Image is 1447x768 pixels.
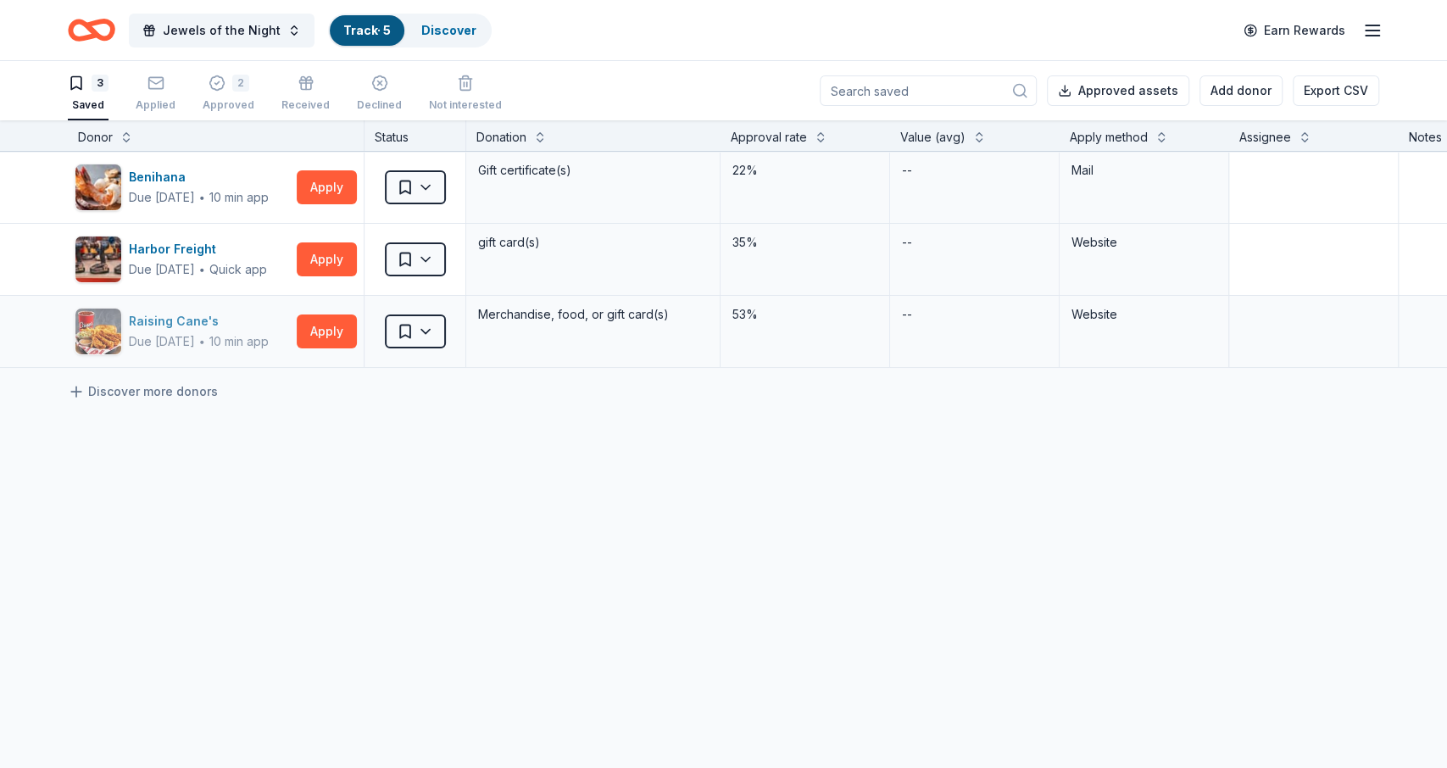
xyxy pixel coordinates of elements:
[75,236,290,283] button: Image for Harbor FreightHarbor FreightDue [DATE]∙Quick app
[365,120,466,151] div: Status
[75,309,121,354] img: Image for Raising Cane's
[75,164,121,210] img: Image for Benihana
[68,10,115,50] a: Home
[203,98,254,112] div: Approved
[1071,160,1216,181] div: Mail
[75,164,290,211] button: Image for BenihanaBenihanaDue [DATE]∙10 min app
[1071,232,1216,253] div: Website
[68,68,109,120] button: 3Saved
[78,127,113,147] div: Donor
[429,98,502,112] div: Not interested
[731,231,879,254] div: 35%
[163,20,281,41] span: Jewels of the Night
[357,98,402,112] div: Declined
[476,159,710,182] div: Gift certificate(s)
[203,68,254,120] button: 2Approved
[900,303,914,326] div: --
[1071,304,1216,325] div: Website
[1199,75,1283,106] button: Add donor
[198,334,206,348] span: ∙
[731,159,879,182] div: 22%
[476,303,710,326] div: Merchandise, food, or gift card(s)
[343,23,391,37] a: Track· 5
[1293,75,1379,106] button: Export CSV
[75,308,290,355] button: Image for Raising Cane's Raising Cane'sDue [DATE]∙10 min app
[198,190,206,204] span: ∙
[129,187,195,208] div: Due [DATE]
[900,231,914,254] div: --
[92,75,109,92] div: 3
[900,127,966,147] div: Value (avg)
[209,333,269,350] div: 10 min app
[731,303,879,326] div: 53%
[281,98,330,112] div: Received
[820,75,1037,106] input: Search saved
[476,127,526,147] div: Donation
[136,68,175,120] button: Applied
[232,75,249,92] div: 2
[297,170,357,204] button: Apply
[68,381,218,402] a: Discover more donors
[429,68,502,120] button: Not interested
[731,127,807,147] div: Approval rate
[129,14,314,47] button: Jewels of the Night
[209,189,269,206] div: 10 min app
[476,231,710,254] div: gift card(s)
[129,167,269,187] div: Benihana
[328,14,492,47] button: Track· 5Discover
[281,68,330,120] button: Received
[198,262,206,276] span: ∙
[68,98,109,112] div: Saved
[75,237,121,282] img: Image for Harbor Freight
[357,68,402,120] button: Declined
[1409,127,1442,147] div: Notes
[129,239,267,259] div: Harbor Freight
[129,331,195,352] div: Due [DATE]
[209,261,267,278] div: Quick app
[129,259,195,280] div: Due [DATE]
[1070,127,1148,147] div: Apply method
[900,159,914,182] div: --
[297,242,357,276] button: Apply
[1047,75,1189,106] button: Approved assets
[297,314,357,348] button: Apply
[136,98,175,112] div: Applied
[421,23,476,37] a: Discover
[1233,15,1355,46] a: Earn Rewards
[129,311,269,331] div: Raising Cane's
[1239,127,1291,147] div: Assignee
